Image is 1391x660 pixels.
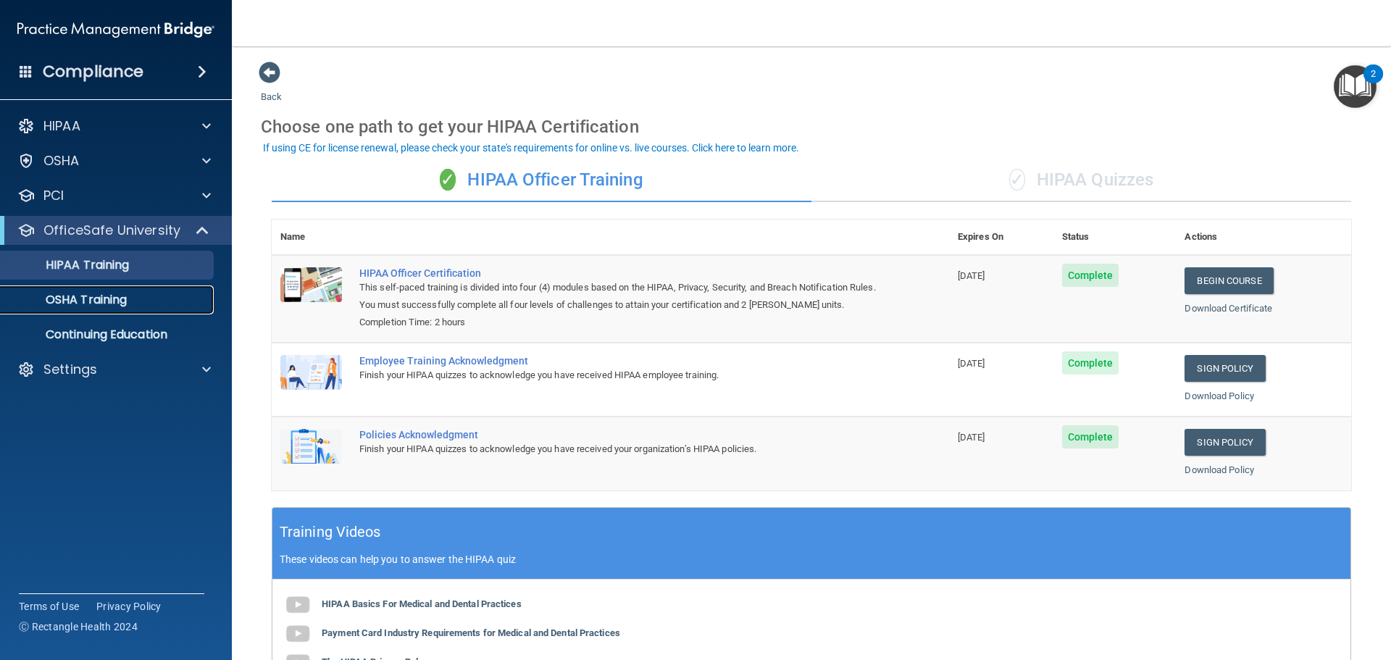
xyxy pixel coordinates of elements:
[17,222,210,239] a: OfficeSafe University
[17,117,211,135] a: HIPAA
[949,220,1053,255] th: Expires On
[1062,264,1119,287] span: Complete
[43,361,97,378] p: Settings
[283,590,312,619] img: gray_youtube_icon.38fcd6cc.png
[43,152,80,170] p: OSHA
[1185,429,1265,456] a: Sign Policy
[1062,425,1119,448] span: Complete
[280,554,1343,565] p: These videos can help you to answer the HIPAA quiz
[280,519,381,545] h5: Training Videos
[359,314,877,331] div: Completion Time: 2 hours
[359,367,877,384] div: Finish your HIPAA quizzes to acknowledge you have received HIPAA employee training.
[261,141,801,155] button: If using CE for license renewal, please check your state's requirements for online vs. live cours...
[958,270,985,281] span: [DATE]
[958,432,985,443] span: [DATE]
[1185,267,1273,294] a: Begin Course
[1185,355,1265,382] a: Sign Policy
[263,143,799,153] div: If using CE for license renewal, please check your state's requirements for online vs. live cours...
[322,598,522,609] b: HIPAA Basics For Medical and Dental Practices
[1009,169,1025,191] span: ✓
[261,106,1362,148] div: Choose one path to get your HIPAA Certification
[43,62,143,82] h4: Compliance
[440,169,456,191] span: ✓
[272,220,351,255] th: Name
[17,152,211,170] a: OSHA
[359,429,877,440] div: Policies Acknowledgment
[17,361,211,378] a: Settings
[1062,351,1119,375] span: Complete
[283,619,312,648] img: gray_youtube_icon.38fcd6cc.png
[9,327,207,342] p: Continuing Education
[1185,464,1254,475] a: Download Policy
[359,279,877,314] div: This self-paced training is divided into four (4) modules based on the HIPAA, Privacy, Security, ...
[17,15,214,44] img: PMB logo
[19,599,79,614] a: Terms of Use
[359,440,877,458] div: Finish your HIPAA quizzes to acknowledge you have received your organization’s HIPAA policies.
[1176,220,1351,255] th: Actions
[1371,74,1376,93] div: 2
[9,258,129,272] p: HIPAA Training
[359,355,877,367] div: Employee Training Acknowledgment
[43,222,180,239] p: OfficeSafe University
[1185,303,1272,314] a: Download Certificate
[43,117,80,135] p: HIPAA
[43,187,64,204] p: PCI
[17,187,211,204] a: PCI
[811,159,1351,202] div: HIPAA Quizzes
[9,293,127,307] p: OSHA Training
[359,267,877,279] a: HIPAA Officer Certification
[322,627,620,638] b: Payment Card Industry Requirements for Medical and Dental Practices
[96,599,162,614] a: Privacy Policy
[1334,65,1377,108] button: Open Resource Center, 2 new notifications
[958,358,985,369] span: [DATE]
[1185,390,1254,401] a: Download Policy
[261,74,282,102] a: Back
[272,159,811,202] div: HIPAA Officer Training
[19,619,138,634] span: Ⓒ Rectangle Health 2024
[1053,220,1177,255] th: Status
